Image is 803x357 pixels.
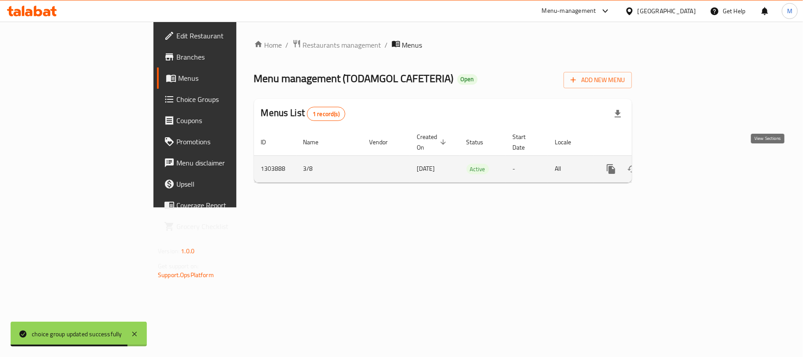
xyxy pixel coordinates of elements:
[542,6,596,16] div: Menu-management
[307,110,345,118] span: 1 record(s)
[370,137,400,147] span: Vendor
[176,52,280,62] span: Branches
[571,75,625,86] span: Add New Menu
[157,131,288,152] a: Promotions
[178,73,280,83] span: Menus
[176,200,280,210] span: Coverage Report
[303,137,330,147] span: Name
[402,40,422,50] span: Menus
[385,40,388,50] li: /
[157,173,288,195] a: Upsell
[32,329,122,339] div: choice group updated successfully
[292,39,381,51] a: Restaurants management
[176,221,280,232] span: Grocery Checklist
[157,25,288,46] a: Edit Restaurant
[787,6,792,16] span: M
[157,195,288,216] a: Coverage Report
[157,216,288,237] a: Grocery Checklist
[176,158,280,168] span: Menu disclaimer
[254,68,454,88] span: Menu management ( TODAMGOL CAFETERIA )
[158,269,214,281] a: Support.OpsPlatform
[555,137,583,147] span: Locale
[467,164,489,174] span: Active
[513,132,538,153] span: Start Date
[158,260,198,272] span: Get support on:
[303,40,381,50] span: Restaurants management
[296,155,362,182] td: 3/8
[157,110,288,131] a: Coupons
[157,46,288,68] a: Branches
[176,179,280,189] span: Upsell
[176,94,280,105] span: Choice Groups
[176,30,280,41] span: Edit Restaurant
[467,137,495,147] span: Status
[607,103,628,124] div: Export file
[157,152,288,173] a: Menu disclaimer
[457,74,478,85] div: Open
[158,245,179,257] span: Version:
[254,39,632,51] nav: breadcrumb
[564,72,632,88] button: Add New Menu
[307,107,345,121] div: Total records count
[601,158,622,180] button: more
[417,163,435,174] span: [DATE]
[176,136,280,147] span: Promotions
[638,6,696,16] div: [GEOGRAPHIC_DATA]
[261,137,278,147] span: ID
[548,155,594,182] td: All
[622,158,643,180] button: Change Status
[457,75,478,83] span: Open
[157,89,288,110] a: Choice Groups
[157,68,288,89] a: Menus
[181,245,194,257] span: 1.0.0
[176,115,280,126] span: Coupons
[594,129,692,156] th: Actions
[506,155,548,182] td: -
[261,106,345,121] h2: Menus List
[417,132,449,153] span: Created On
[254,129,692,183] table: enhanced table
